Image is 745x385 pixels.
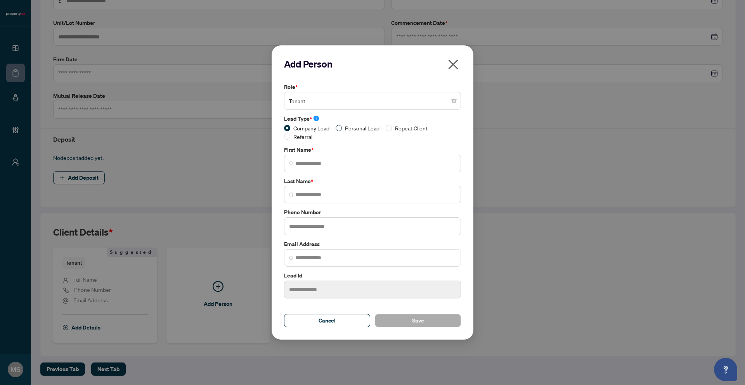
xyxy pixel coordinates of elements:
[284,208,461,217] label: Phone Number
[714,358,737,381] button: Open asap
[289,256,294,260] img: search_icon
[447,58,459,71] span: close
[289,94,456,108] span: Tenant
[314,116,319,121] span: info-circle
[284,314,370,327] button: Cancel
[289,192,294,197] img: search_icon
[284,146,461,154] label: First Name
[290,124,333,132] span: Company Lead
[284,114,461,123] label: Lead Type
[284,177,461,186] label: Last Name
[284,83,461,91] label: Role
[375,314,461,327] button: Save
[284,240,461,248] label: Email Address
[452,99,456,103] span: close-circle
[319,314,336,327] span: Cancel
[290,132,315,141] span: Referral
[289,161,294,166] img: search_icon
[284,58,461,70] h2: Add Person
[342,124,383,132] span: Personal Lead
[392,124,431,132] span: Repeat Client
[284,271,461,280] label: Lead Id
